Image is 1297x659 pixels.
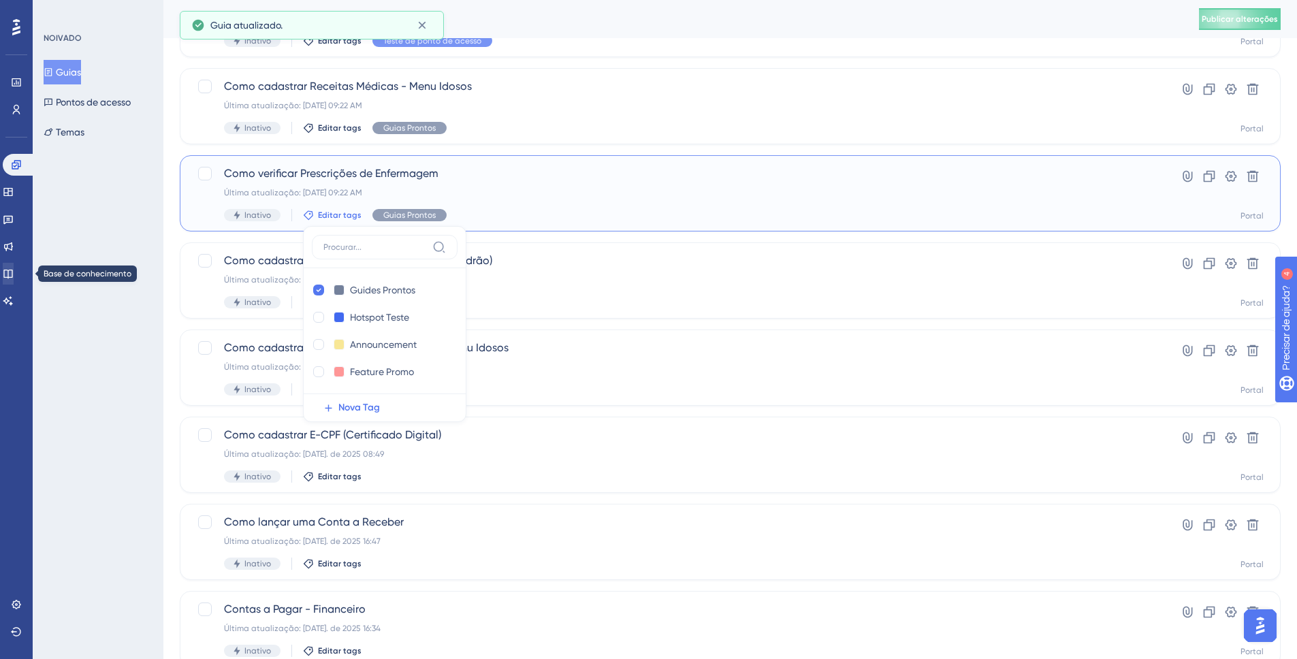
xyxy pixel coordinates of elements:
font: Como cadastrar Prescrições de Enfermagem (Padrão) [224,254,492,267]
font: Editar tags [318,36,362,46]
font: Inativo [244,385,271,394]
font: Como verificar Prescrições de Enfermagem [224,167,438,180]
font: Teste de ponto de acesso [383,36,481,46]
font: Como cadastrar Receitas Médicas - Menu Idosos [224,80,472,93]
button: Editar tags [303,471,362,482]
font: Inativo [244,210,271,220]
font: Última atualização: [DATE]. de 2025 09:02 [224,362,384,372]
font: 4 [127,8,131,16]
font: Publicar alterações [1202,14,1278,24]
font: Temas [56,127,84,138]
font: Última atualização: [DATE]. de 2025 10h09 [224,275,385,285]
font: Nova Tag [338,402,380,413]
font: Como cadastrar Parcelas de Mensalidade - Menu Idosos [224,341,509,354]
font: Inativo [244,646,271,656]
font: Inativo [244,472,271,481]
button: Editar tags [303,645,362,656]
font: Editar tags [318,559,362,568]
font: Guias [56,67,81,78]
font: Última atualização: [DATE]. de 2025 16:34 [224,624,381,633]
input: Nova Tag [350,336,419,353]
font: Editar tags [318,646,362,656]
font: Portal [1240,385,1264,395]
button: Pontos de acesso [44,90,131,114]
font: Editar tags [318,472,362,481]
input: Nova Tag [350,309,413,326]
button: Editar tags [303,123,362,133]
button: Publicar alterações [1199,8,1281,30]
font: Inativo [244,298,271,307]
font: Portal [1240,472,1264,482]
font: Inativo [244,559,271,568]
font: Portal [1240,37,1264,46]
font: Pontos de acesso [56,97,131,108]
font: Portal [1240,560,1264,569]
font: Contas a Pagar - Financeiro [224,602,366,615]
font: Inativo [244,36,271,46]
font: NOIVADO [44,33,82,43]
iframe: Iniciador do Assistente de IA do UserGuiding [1240,605,1281,646]
button: Guias [44,60,81,84]
button: Temas [44,120,84,144]
font: Última atualização: [DATE]. de 2025 16:47 [224,536,381,546]
button: Editar tags [303,35,362,46]
font: Última atualização: [DATE] 09:22 AM [224,101,362,110]
input: Procurar... [323,242,427,253]
font: Como lançar uma Conta a Receber [224,515,404,528]
font: Última atualização: [DATE] 09:22 AM [224,188,362,197]
input: Nova Tag [350,282,419,299]
button: Editar tags [303,558,362,569]
font: Guia atualizado. [210,20,283,31]
font: Editar tags [318,210,362,220]
font: Portal [1240,647,1264,656]
font: Editar tags [318,123,362,133]
font: Como cadastrar E-CPF (Certificado Digital) [224,428,441,441]
font: Guias Prontos [383,123,436,133]
button: Editar tags [303,210,362,221]
input: Nova Tag [350,364,417,381]
font: Última atualização: [DATE]. de 2025 08:49 [224,449,384,459]
font: Precisar de ajuda? [32,6,117,16]
button: Nova Tag [312,394,466,421]
font: Portal [1240,298,1264,308]
font: Portal [1240,124,1264,133]
font: Inativo [244,123,271,133]
font: Guias Prontos [383,210,436,220]
font: Portal [1240,211,1264,221]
